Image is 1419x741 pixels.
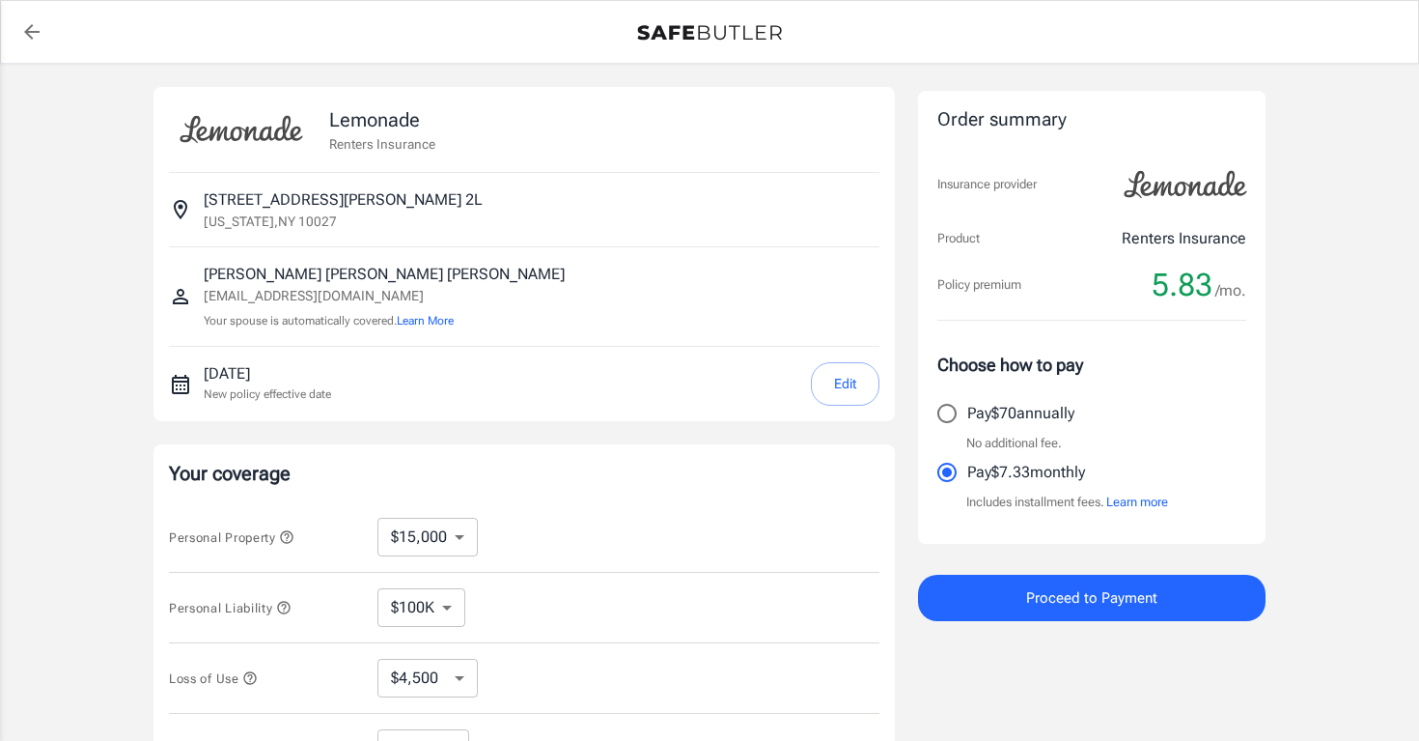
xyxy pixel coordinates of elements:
[169,596,292,619] button: Personal Liability
[967,461,1085,484] p: Pay $7.33 monthly
[204,385,331,403] p: New policy effective date
[169,285,192,308] svg: Insured person
[937,106,1246,134] div: Order summary
[967,402,1074,425] p: Pay $70 annually
[204,286,565,306] p: [EMAIL_ADDRESS][DOMAIN_NAME]
[1215,277,1246,304] span: /mo.
[937,229,980,248] p: Product
[1113,157,1258,212] img: Lemonade
[204,188,483,212] p: [STREET_ADDRESS][PERSON_NAME] 2L
[637,25,782,41] img: Back to quotes
[937,275,1021,295] p: Policy premium
[204,263,565,286] p: [PERSON_NAME] [PERSON_NAME] [PERSON_NAME]
[169,530,294,545] span: Personal Property
[397,312,454,329] button: Learn More
[937,175,1037,194] p: Insurance provider
[1026,585,1157,611] span: Proceed to Payment
[329,105,435,134] p: Lemonade
[329,134,435,154] p: Renters Insurance
[169,667,258,690] button: Loss of Use
[169,671,258,686] span: Loss of Use
[169,526,294,549] button: Personal Property
[1106,493,1168,512] button: Learn more
[966,493,1168,512] p: Includes installment fees.
[169,198,192,221] svg: Insured address
[1152,266,1212,304] span: 5.83
[169,601,292,615] span: Personal Liability
[169,373,192,396] svg: New policy start date
[1122,227,1246,250] p: Renters Insurance
[169,460,879,487] p: Your coverage
[918,575,1266,621] button: Proceed to Payment
[169,102,314,157] img: Lemonade
[204,362,331,385] p: [DATE]
[204,212,337,231] p: [US_STATE] , NY 10027
[204,312,565,330] p: Your spouse is automatically covered.
[937,352,1246,378] p: Choose how to pay
[966,434,1062,453] p: No additional fee.
[13,13,51,51] a: back to quotes
[811,362,879,406] button: Edit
